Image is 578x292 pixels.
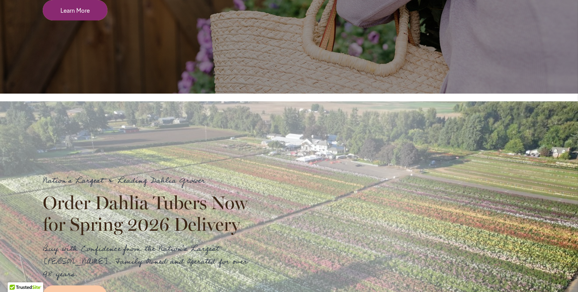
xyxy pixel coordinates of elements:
[60,6,90,15] span: Learn More
[43,175,255,187] p: Nation's Largest & Leading Dahlia Grower
[43,192,255,235] h2: Order Dahlia Tubers Now for Spring 2026 Delivery
[43,243,255,281] p: Buy with Confidence from the Nation's Largest [PERSON_NAME]. Family Owned and Operated for over 9...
